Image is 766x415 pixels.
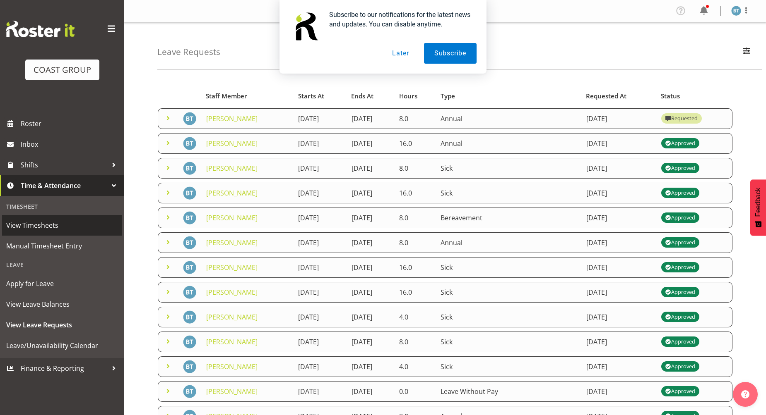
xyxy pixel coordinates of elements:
[206,91,247,101] span: Staff Member
[347,356,394,377] td: [DATE]
[6,240,118,252] span: Manual Timesheet Entry
[6,339,118,352] span: Leave/Unavailability Calendar
[347,381,394,402] td: [DATE]
[206,337,258,346] a: [PERSON_NAME]
[436,207,581,228] td: Bereavement
[581,183,656,203] td: [DATE]
[206,139,258,148] a: [PERSON_NAME]
[183,261,196,274] img: benjamin-thomas-geden4470.jpg
[206,288,258,297] a: [PERSON_NAME]
[436,356,581,377] td: Sick
[394,108,436,129] td: 8.0
[665,287,695,297] div: Approved
[665,337,695,347] div: Approved
[183,211,196,224] img: benjamin-thomas-geden4470.jpg
[206,238,258,247] a: [PERSON_NAME]
[581,158,656,179] td: [DATE]
[394,207,436,228] td: 8.0
[183,112,196,125] img: benjamin-thomas-geden4470.jpg
[665,312,695,322] div: Approved
[21,179,108,192] span: Time & Attendance
[2,236,122,256] a: Manual Timesheet Entry
[436,307,581,327] td: Sick
[347,183,394,203] td: [DATE]
[323,10,477,29] div: Subscribe to our notifications for the latest news and updates. You can disable anytime.
[394,282,436,303] td: 16.0
[665,163,695,173] div: Approved
[2,315,122,335] a: View Leave Requests
[183,236,196,249] img: benjamin-thomas-geden4470.jpg
[394,307,436,327] td: 4.0
[293,207,347,228] td: [DATE]
[754,188,762,217] span: Feedback
[6,319,118,331] span: View Leave Requests
[183,286,196,299] img: benjamin-thomas-geden4470.jpg
[347,232,394,253] td: [DATE]
[206,362,258,371] a: [PERSON_NAME]
[6,219,118,231] span: View Timesheets
[347,282,394,303] td: [DATE]
[2,215,122,236] a: View Timesheets
[665,386,695,396] div: Approved
[21,362,108,374] span: Finance & Reporting
[183,186,196,200] img: benjamin-thomas-geden4470.jpg
[206,164,258,173] a: [PERSON_NAME]
[581,232,656,253] td: [DATE]
[436,332,581,352] td: Sick
[665,114,698,124] div: Requested
[399,91,417,101] span: Hours
[436,257,581,278] td: Sick
[347,332,394,352] td: [DATE]
[206,188,258,198] a: [PERSON_NAME]
[394,257,436,278] td: 16.0
[436,282,581,303] td: Sick
[581,108,656,129] td: [DATE]
[293,133,347,154] td: [DATE]
[293,232,347,253] td: [DATE]
[661,91,680,101] span: Status
[293,381,347,402] td: [DATE]
[436,133,581,154] td: Annual
[394,232,436,253] td: 8.0
[206,213,258,222] a: [PERSON_NAME]
[581,207,656,228] td: [DATE]
[206,263,258,272] a: [PERSON_NAME]
[436,108,581,129] td: Annual
[293,108,347,129] td: [DATE]
[436,381,581,402] td: Leave Without Pay
[665,138,695,148] div: Approved
[293,158,347,179] td: [DATE]
[206,114,258,123] a: [PERSON_NAME]
[436,232,581,253] td: Annual
[581,282,656,303] td: [DATE]
[183,335,196,348] img: benjamin-thomas-geden4470.jpg
[2,256,122,273] div: Leave
[436,183,581,203] td: Sick
[436,158,581,179] td: Sick
[293,356,347,377] td: [DATE]
[183,385,196,398] img: benjamin-thomas-geden4470.jpg
[289,10,323,43] img: notification icon
[2,335,122,356] a: Leave/Unavailability Calendar
[2,294,122,315] a: View Leave Balances
[347,108,394,129] td: [DATE]
[206,312,258,322] a: [PERSON_NAME]
[581,257,656,278] td: [DATE]
[293,332,347,352] td: [DATE]
[424,43,477,64] button: Subscribe
[581,356,656,377] td: [DATE]
[581,381,656,402] td: [DATE]
[394,183,436,203] td: 16.0
[183,360,196,373] img: benjamin-thomas-geden4470.jpg
[2,198,122,215] div: Timesheet
[6,298,118,310] span: View Leave Balances
[665,213,695,223] div: Approved
[21,117,120,130] span: Roster
[394,356,436,377] td: 4.0
[183,162,196,175] img: benjamin-thomas-geden4470.jpg
[206,387,258,396] a: [PERSON_NAME]
[382,43,419,64] button: Later
[347,257,394,278] td: [DATE]
[586,91,626,101] span: Requested At
[394,332,436,352] td: 8.0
